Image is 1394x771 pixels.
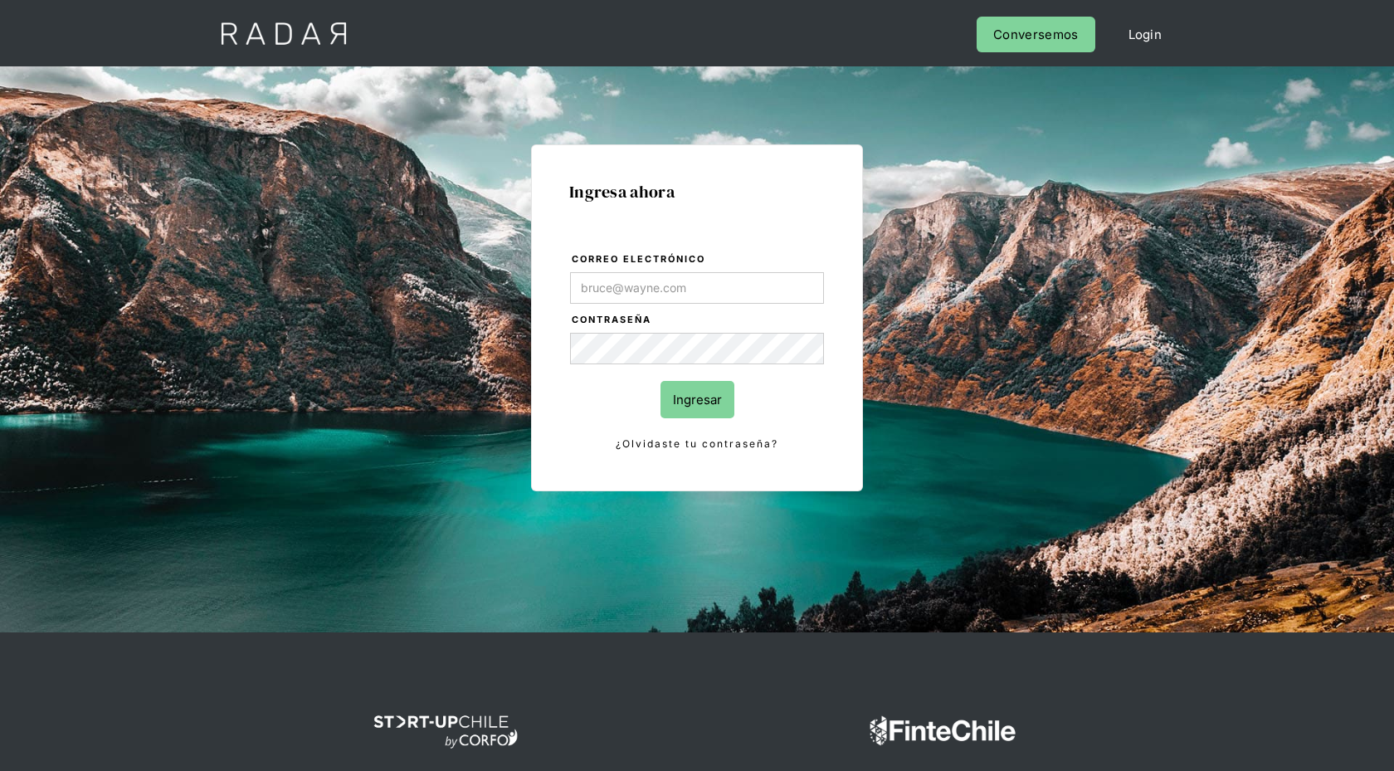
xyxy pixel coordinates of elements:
h1: Ingresa ahora [569,183,825,201]
a: Conversemos [977,17,1094,52]
a: ¿Olvidaste tu contraseña? [570,435,824,453]
input: Ingresar [660,381,734,418]
a: Login [1112,17,1179,52]
label: Correo electrónico [572,251,824,268]
input: bruce@wayne.com [570,272,824,304]
form: Login Form [569,251,825,453]
label: Contraseña [572,312,824,329]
